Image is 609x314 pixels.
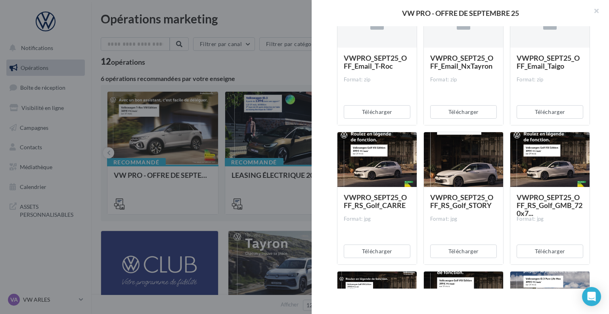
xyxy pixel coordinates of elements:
[517,54,580,70] span: VWPRO_SEPT25_OFF_Email_Taigo
[430,76,497,83] div: Format: zip
[430,193,493,210] span: VWPRO_SEPT25_OFF_RS_Golf_STORY
[344,105,410,119] button: Télécharger
[517,76,583,83] div: Format: zip
[344,54,407,70] span: VWPRO_SEPT25_OFF_Email_T-Roc
[430,245,497,258] button: Télécharger
[344,76,410,83] div: Format: zip
[430,54,493,70] span: VWPRO_SEPT25_OFF_Email_NxTayron
[344,216,410,223] div: Format: jpg
[344,193,407,210] span: VWPRO_SEPT25_OFF_RS_Golf_CARRE
[582,287,601,306] div: Open Intercom Messenger
[430,216,497,223] div: Format: jpg
[517,245,583,258] button: Télécharger
[324,10,596,17] div: VW PRO - OFFRE DE SEPTEMBRE 25
[430,105,497,119] button: Télécharger
[517,105,583,119] button: Télécharger
[517,193,582,218] span: VWPRO_SEPT25_OFF_RS_Golf_GMB_720x7...
[517,216,583,223] div: Format: jpg
[344,245,410,258] button: Télécharger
